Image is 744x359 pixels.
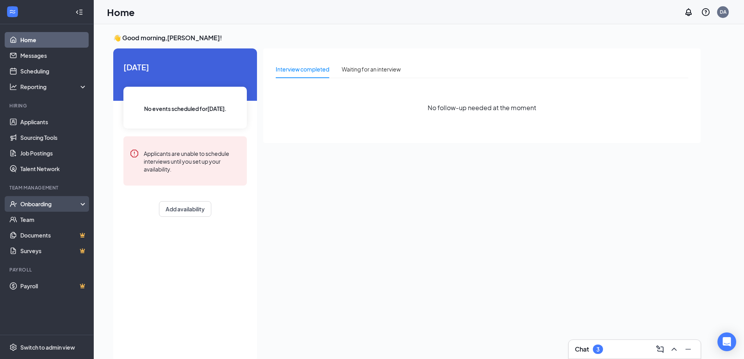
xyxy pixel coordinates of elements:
[9,200,17,208] svg: UserCheck
[683,345,693,354] svg: Minimize
[655,345,665,354] svg: ComposeMessage
[20,161,87,177] a: Talent Network
[20,227,87,243] a: DocumentsCrown
[20,278,87,294] a: PayrollCrown
[20,114,87,130] a: Applicants
[9,266,86,273] div: Payroll
[9,83,17,91] svg: Analysis
[159,201,211,217] button: Add availability
[107,5,135,19] h1: Home
[596,346,599,353] div: 3
[113,34,701,42] h3: 👋 Good morning, [PERSON_NAME] !
[20,343,75,351] div: Switch to admin view
[668,343,680,355] button: ChevronUp
[20,145,87,161] a: Job Postings
[682,343,694,355] button: Minimize
[9,102,86,109] div: Hiring
[20,212,87,227] a: Team
[123,61,247,73] span: [DATE]
[9,343,17,351] svg: Settings
[342,65,401,73] div: Waiting for an interview
[144,149,241,173] div: Applicants are unable to schedule interviews until you set up your availability.
[428,103,536,113] span: No follow-up needed at the moment
[684,7,693,17] svg: Notifications
[20,83,87,91] div: Reporting
[20,200,80,208] div: Onboarding
[717,332,736,351] div: Open Intercom Messenger
[144,104,227,113] span: No events scheduled for [DATE] .
[20,32,87,48] a: Home
[575,345,589,354] h3: Chat
[669,345,679,354] svg: ChevronUp
[130,149,139,158] svg: Error
[20,48,87,63] a: Messages
[20,243,87,259] a: SurveysCrown
[276,65,329,73] div: Interview completed
[720,9,726,15] div: DA
[75,8,83,16] svg: Collapse
[9,8,16,16] svg: WorkstreamLogo
[20,130,87,145] a: Sourcing Tools
[20,63,87,79] a: Scheduling
[9,184,86,191] div: Team Management
[701,7,710,17] svg: QuestionInfo
[654,343,666,355] button: ComposeMessage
